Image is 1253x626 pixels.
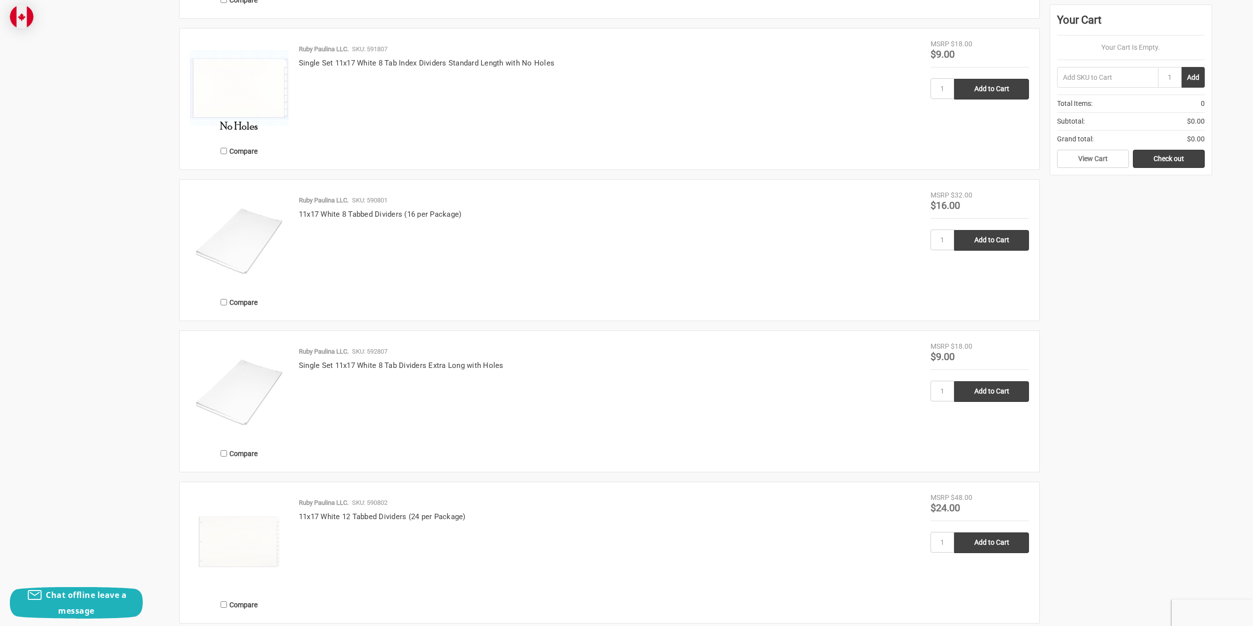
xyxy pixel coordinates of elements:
span: $48.00 [951,494,972,501]
img: Single Set 11x17 White 8 Tab Dividers Extra Long with Holes [190,341,289,440]
span: Chat offline leave a message [46,590,127,616]
div: MSRP [931,190,949,200]
span: $0.00 [1187,134,1205,144]
input: Add to Cart [954,532,1029,553]
img: 11x17 White 8 Tabbed Dividers (16 per Package) [190,190,289,289]
img: duty and tax information for Canada [10,5,33,29]
label: Compare [190,143,289,159]
a: Single Set 11x17 White 8 Tab Dividers Extra Long with Holes [299,361,504,370]
p: Ruby Paulina LLC. [299,196,349,205]
label: Compare [190,294,289,310]
a: Single Set 11x17 White 8 Tab Index Dividers Standard Length with No Holes [299,59,554,67]
input: Add to Cart [954,381,1029,402]
span: $18.00 [951,40,972,48]
a: 11x17 White 8 Tabbed Dividers (16 per Package) [299,210,462,219]
span: $18.00 [951,342,972,350]
input: Add SKU to Cart [1057,67,1158,88]
input: Compare [221,148,227,154]
input: Add to Cart [954,79,1029,99]
input: Compare [221,450,227,457]
p: Your Cart Is Empty. [1057,42,1205,53]
p: Ruby Paulina LLC. [299,347,349,357]
a: 11x17 White 12 Tabbed Dividers (24 per Package) [299,512,466,521]
label: Compare [190,445,289,461]
span: Total Items: [1057,99,1092,109]
a: View Cart [1057,150,1129,168]
label: Compare [190,596,289,613]
img: 11x17 White 12 Tabbed Dividers (24 per Package) [190,493,289,591]
input: Compare [221,601,227,608]
button: Add [1182,67,1205,88]
button: Chat offline leave a message [10,587,143,619]
div: MSRP [931,493,949,503]
span: $24.00 [931,502,960,514]
span: $0.00 [1187,116,1205,127]
p: Ruby Paulina LLC. [299,498,349,508]
p: SKU: 592807 [352,347,387,357]
div: MSRP [931,39,949,49]
iframe: Google Customer Reviews [1172,599,1253,626]
div: MSRP [931,341,949,352]
span: 0 [1201,99,1205,109]
p: SKU: 591807 [352,44,387,54]
span: $16.00 [931,199,960,211]
a: Check out [1133,150,1205,168]
span: $9.00 [931,48,955,60]
span: $32.00 [951,191,972,199]
p: SKU: 590801 [352,196,387,205]
div: Your Cart [1057,12,1205,35]
span: $9.00 [931,351,955,362]
p: SKU: 590802 [352,498,387,508]
input: Compare [221,299,227,305]
input: Add to Cart [954,230,1029,251]
p: Ruby Paulina LLC. [299,44,349,54]
img: Single Set 11x17 White 8 Tab Index Dividers Standard Length with No Holes [190,39,289,137]
span: Subtotal: [1057,116,1085,127]
span: Grand total: [1057,134,1093,144]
